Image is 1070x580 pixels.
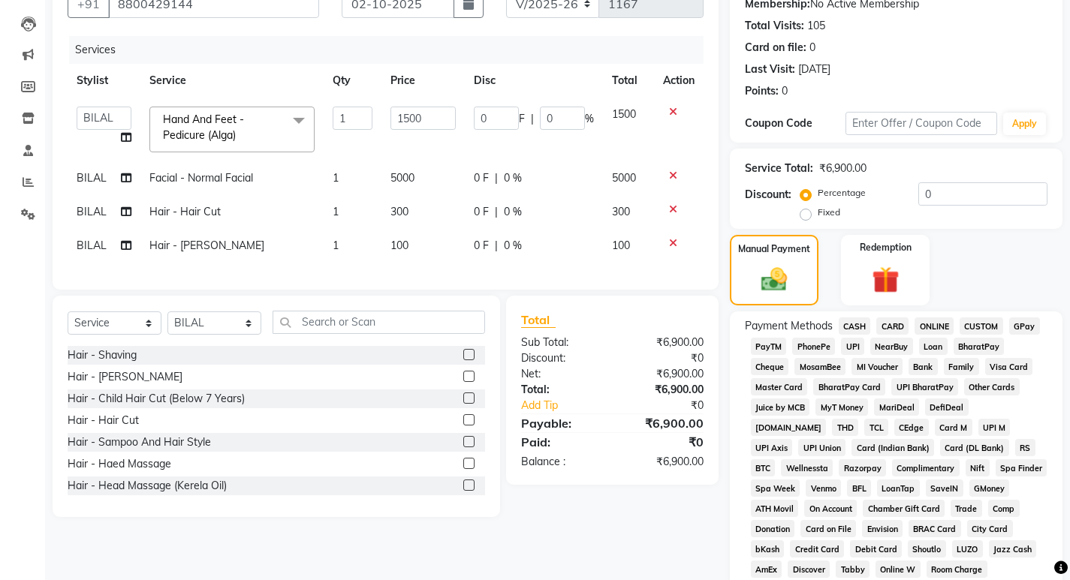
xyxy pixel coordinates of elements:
[510,398,629,413] a: Add Tip
[839,459,886,476] span: Razorpay
[531,111,534,127] span: |
[474,170,489,186] span: 0 F
[612,107,636,121] span: 1500
[790,540,844,557] span: Credit Card
[745,62,795,77] div: Last Visit:
[474,204,489,220] span: 0 F
[800,520,856,537] span: Card on File
[612,205,630,218] span: 300
[798,62,830,77] div: [DATE]
[612,414,714,432] div: ₹6,900.00
[847,479,871,497] span: BFL
[149,239,264,252] span: Hair - [PERSON_NAME]
[510,366,612,382] div: Net:
[782,83,788,99] div: 0
[745,161,813,176] div: Service Total:
[819,161,867,176] div: ₹6,900.00
[751,378,808,395] span: Master Card
[925,398,969,416] span: DefiDeal
[510,454,612,470] div: Balance :
[495,238,498,254] span: |
[919,338,948,355] span: Loan
[751,459,776,476] span: BTC
[751,398,810,416] span: Juice by MCB
[818,206,840,219] label: Fixed
[964,378,1020,395] span: Other Cards
[745,187,791,203] div: Discount:
[877,479,920,497] span: LoanTap
[474,238,489,254] span: 0 F
[612,350,714,366] div: ₹0
[68,347,137,363] div: Hair - Shaving
[751,358,789,375] span: Cheque
[985,358,1033,375] span: Visa Card
[504,204,522,220] span: 0 %
[841,338,864,355] span: UPI
[845,112,997,135] input: Enter Offer / Coupon Code
[944,358,979,375] span: Family
[809,40,815,56] div: 0
[751,439,793,456] span: UPI Axis
[149,205,221,218] span: Hair - Hair Cut
[629,398,715,413] div: ₹0
[495,204,498,220] span: |
[862,520,903,537] span: Envision
[876,317,909,335] span: CARD
[969,479,1010,497] span: GMoney
[163,113,244,142] span: Hand And Feet - Pedicure (Alga)
[504,170,522,186] span: 0 %
[612,366,714,382] div: ₹6,900.00
[77,205,107,218] span: BILAL
[738,242,810,256] label: Manual Payment
[927,560,987,578] span: Room Charge
[806,479,841,497] span: Venmo
[876,560,921,578] span: Online W
[1009,317,1040,335] span: GPay
[874,398,919,416] span: MariDeal
[951,500,982,517] span: Trade
[952,540,983,557] span: LUZO
[333,205,339,218] span: 1
[988,500,1020,517] span: Comp
[745,40,806,56] div: Card on file:
[68,434,211,450] div: Hair - Sampoo And Hair Style
[603,64,654,98] th: Total
[333,171,339,185] span: 1
[781,459,833,476] span: Wellnessta
[908,540,946,557] span: Shoutlo
[996,459,1047,476] span: Spa Finder
[851,358,903,375] span: MI Voucher
[863,500,945,517] span: Chamber Gift Card
[612,454,714,470] div: ₹6,900.00
[585,111,594,127] span: %
[978,419,1011,436] span: UPI M
[870,338,913,355] span: NearBuy
[940,439,1009,456] span: Card (DL Bank)
[510,335,612,350] div: Sub Total:
[68,391,245,407] div: Hair - Child Hair Cut (Below 7 Years)
[788,560,830,578] span: Discover
[850,540,902,557] span: Debit Card
[612,171,636,185] span: 5000
[510,433,612,451] div: Paid:
[989,540,1037,557] span: Jazz Cash
[864,419,888,436] span: TCL
[745,18,804,34] div: Total Visits:
[68,413,139,428] div: Hair - Hair Cut
[612,382,714,398] div: ₹6,900.00
[909,358,938,375] span: Bank
[510,350,612,366] div: Discount:
[236,128,243,142] a: x
[1015,439,1035,456] span: RS
[68,456,171,472] div: Hair - Haed Massage
[894,419,929,436] span: CEdge
[612,239,630,252] span: 100
[381,64,465,98] th: Price
[745,116,845,131] div: Coupon Code
[654,64,704,98] th: Action
[864,263,908,297] img: _gift.svg
[273,311,485,334] input: Search or Scan
[519,111,525,127] span: F
[390,171,414,185] span: 5000
[495,170,498,186] span: |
